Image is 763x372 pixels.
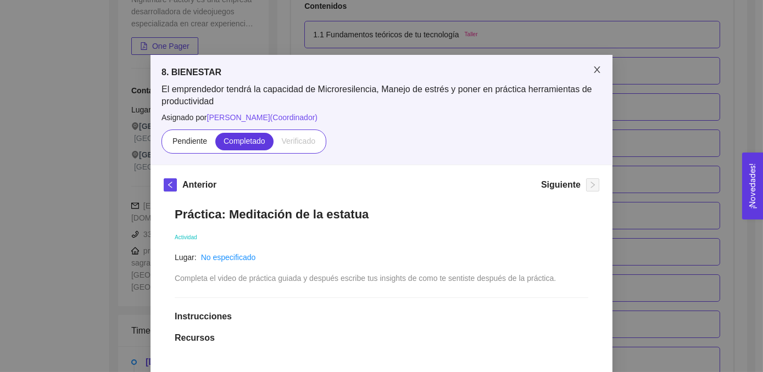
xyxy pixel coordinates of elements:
[175,251,197,263] article: Lugar:
[161,83,602,108] span: El emprendedor tendrá la capacidad de Microresilencia, Manejo de estrés y poner en práctica herra...
[175,274,556,283] span: Completa el video de práctica guiada y después escribe tus insights de como te sentiste después d...
[541,178,581,191] h5: Siguiente
[164,181,176,189] span: left
[175,332,588,343] h1: Recursos
[182,178,216,191] h5: Anterior
[593,65,602,74] span: close
[161,66,602,79] h5: 8. BIENESTAR
[161,111,602,123] span: Asignado por
[207,113,318,122] span: [PERSON_NAME] ( Coordinador )
[164,178,177,191] button: left
[175,234,197,240] span: Actividad
[224,137,265,145] span: Completado
[201,253,256,262] a: No especificado
[172,137,207,145] span: Pendiente
[586,178,599,191] button: right
[175,207,588,222] h1: Práctica: Meditación de la estatua
[742,153,763,219] button: Open Feedback Widget
[282,137,315,145] span: Verificado
[582,55,612,86] button: Close
[175,311,588,322] h1: Instrucciones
